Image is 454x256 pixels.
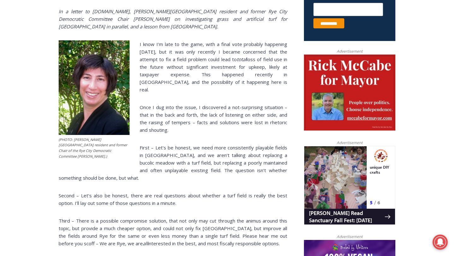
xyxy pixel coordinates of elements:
span: Advertisement [330,234,369,240]
img: McCabe for Mayor [304,55,395,131]
span: Advertisement [330,48,369,54]
p: Second – Let’s also be honest, there are real questions about whether a turf field is really the ... [59,192,287,207]
div: 5 [66,53,69,60]
h4: [PERSON_NAME] Read Sanctuary Fall Fest: [DATE] [5,63,81,78]
p: I know I’m late to the game, with a final vote probably happening [DATE], but it was only recentl... [59,40,287,93]
p: First – Let’s be honest, we need more consistently playable fields in [GEOGRAPHIC_DATA], and we a... [59,144,287,182]
p: Third – There is a possible compromise solution, that not only may cut through the animus around ... [59,217,287,247]
span: Intern @ [DOMAIN_NAME] [165,63,292,77]
span: Advertisement [330,140,369,146]
figcaption: (PHOTO: [PERSON_NAME][GEOGRAPHIC_DATA] resident and former Chair of the Rye City Democratic Commi... [59,137,130,159]
div: unique DIY crafts [66,19,88,52]
img: Shari Punyon, Rye Democratic Committee [59,40,130,135]
i: total [237,56,247,62]
a: [PERSON_NAME] Read Sanctuary Fall Fest: [DATE] [0,63,91,79]
em: In a letter to [DOMAIN_NAME], [PERSON_NAME][GEOGRAPHIC_DATA] resident and former Rye City Democra... [59,8,287,30]
div: Apply Now <> summer and RHS senior internships available [159,0,298,61]
i: all [143,240,148,247]
div: 6 [73,53,76,60]
a: Intern @ [DOMAIN_NAME] [152,61,306,79]
p: Once I dug into the issue, I discovered a not-surprising situation – that in the back and forth, ... [59,103,287,134]
div: / [70,53,72,60]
